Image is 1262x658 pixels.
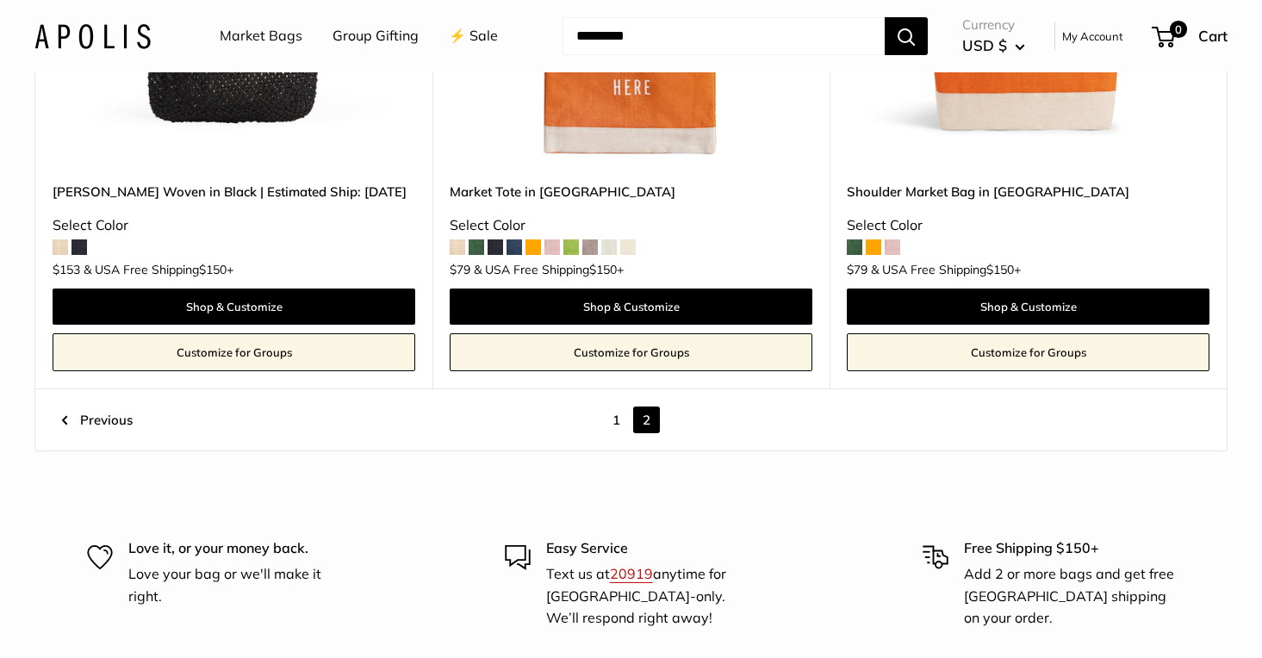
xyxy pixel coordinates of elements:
[1062,26,1123,47] a: My Account
[962,13,1025,37] span: Currency
[847,182,1209,202] a: Shoulder Market Bag in [GEOGRAPHIC_DATA]
[603,407,630,433] a: 1
[847,333,1209,371] a: Customize for Groups
[14,593,184,644] iframe: Sign Up via Text for Offers
[1198,27,1228,45] span: Cart
[633,407,660,433] span: 2
[53,262,80,277] span: $153
[610,565,653,582] a: 20919
[474,264,624,276] span: & USA Free Shipping +
[128,537,340,560] p: Love it, or your money back.
[1170,21,1187,38] span: 0
[61,407,133,433] a: Previous
[333,23,419,49] a: Group Gifting
[962,32,1025,59] button: USD $
[53,289,415,325] a: Shop & Customize
[589,262,617,277] span: $150
[53,182,415,202] a: [PERSON_NAME] Woven in Black | Estimated Ship: [DATE]
[847,289,1209,325] a: Shop & Customize
[449,23,498,49] a: ⚡️ Sale
[450,213,812,239] div: Select Color
[34,23,151,48] img: Apolis
[199,262,227,277] span: $150
[220,23,302,49] a: Market Bags
[847,213,1209,239] div: Select Color
[450,333,812,371] a: Customize for Groups
[53,333,415,371] a: Customize for Groups
[962,36,1007,54] span: USD $
[546,537,758,560] p: Easy Service
[128,563,340,607] p: Love your bag or we'll make it right.
[1153,22,1228,50] a: 0 Cart
[964,563,1176,630] p: Add 2 or more bags and get free [GEOGRAPHIC_DATA] shipping on your order.
[563,17,885,55] input: Search...
[84,264,233,276] span: & USA Free Shipping +
[450,182,812,202] a: Market Tote in [GEOGRAPHIC_DATA]
[871,264,1021,276] span: & USA Free Shipping +
[450,262,470,277] span: $79
[546,563,758,630] p: Text us at anytime for [GEOGRAPHIC_DATA]-only. We’ll respond right away!
[885,17,928,55] button: Search
[964,537,1176,560] p: Free Shipping $150+
[986,262,1014,277] span: $150
[53,213,415,239] div: Select Color
[847,262,867,277] span: $79
[450,289,812,325] a: Shop & Customize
